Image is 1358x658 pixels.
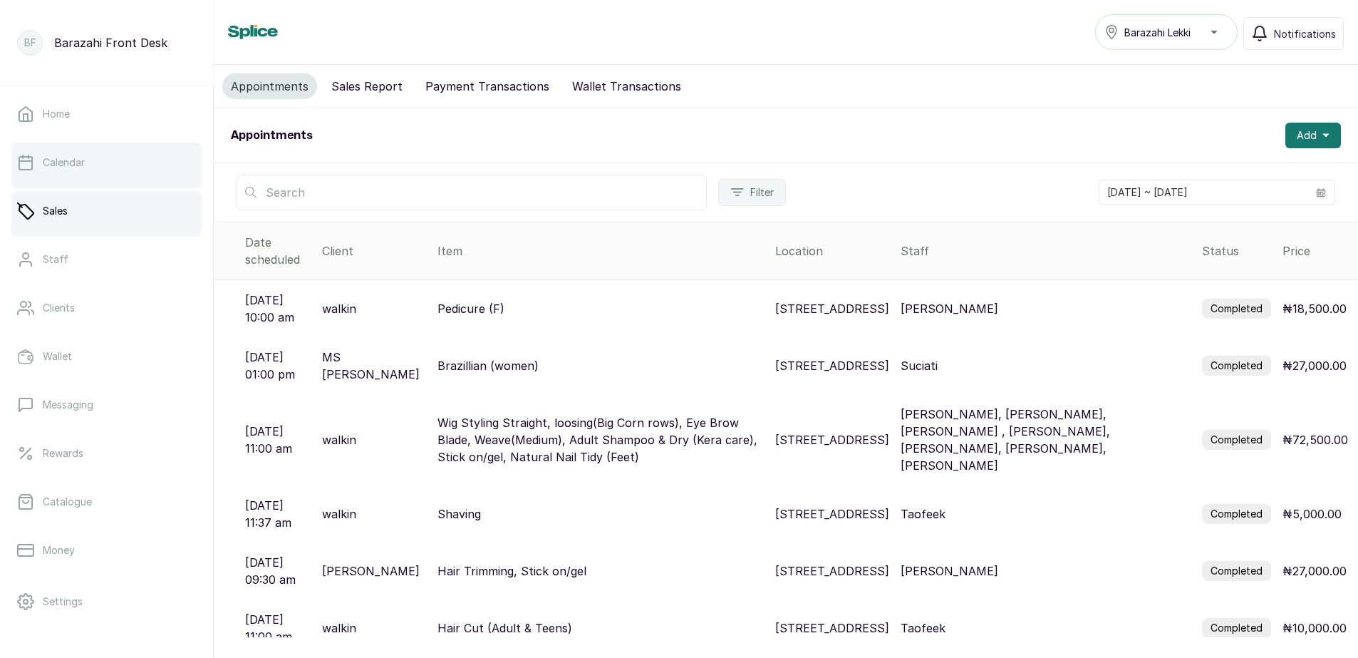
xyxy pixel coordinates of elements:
p: [PERSON_NAME] [322,562,420,580]
div: Item [437,242,764,259]
p: BF [24,36,36,50]
a: Catalogue [11,482,202,522]
p: Shaving [437,505,481,523]
p: ₦27,000.00 [1282,562,1347,580]
button: Barazahi Lekki [1095,14,1238,50]
p: walkin [322,620,356,637]
p: ₦27,000.00 [1282,357,1347,374]
p: [PERSON_NAME] [901,562,998,580]
p: Clients [43,301,75,315]
p: ₦10,000.00 [1282,620,1347,637]
p: [STREET_ADDRESS] [775,300,889,317]
p: ₦5,000.00 [1282,505,1342,523]
p: Messaging [43,398,93,412]
p: [PERSON_NAME], [PERSON_NAME], [PERSON_NAME] , [PERSON_NAME], [PERSON_NAME], [PERSON_NAME], [PERSO... [901,406,1191,474]
a: Money [11,530,202,570]
p: Catalogue [43,495,92,509]
div: Client [322,242,426,259]
label: Completed [1202,561,1271,581]
h1: Appointments [231,127,313,144]
button: Filter [718,179,786,206]
a: Home [11,94,202,134]
a: Messaging [11,385,202,425]
p: [DATE] 01:00 pm [245,349,311,383]
p: MS [PERSON_NAME] [322,349,426,383]
button: Payment Transactions [417,73,558,99]
label: Completed [1202,618,1271,638]
p: [DATE] 11:37 am [245,497,311,531]
a: Staff [11,240,202,279]
button: Add [1285,123,1341,148]
p: Wallet [43,349,72,364]
a: Sales [11,191,202,231]
a: Clients [11,288,202,328]
input: Select date [1099,180,1307,205]
a: Calendar [11,143,202,183]
p: Hair Cut (Adult & Teens) [437,620,572,637]
p: walkin [322,431,356,448]
p: Wig Styling Straight, loosing(Big Corn rows), Eye Brow Blade, Weave(Medium), Adult Shampoo & Dry ... [437,414,764,466]
div: Status [1202,242,1271,259]
a: Wallet [11,336,202,376]
button: Notifications [1243,17,1344,50]
p: ₦18,500.00 [1282,300,1347,317]
button: Sales Report [323,73,411,99]
p: [STREET_ADDRESS] [775,431,889,448]
p: Brazillian (women) [437,357,539,374]
p: Sales [43,204,68,218]
p: ₦72,500.00 [1282,431,1348,448]
p: Pedicure (F) [437,300,504,317]
p: Rewards [43,446,83,461]
div: Price [1282,242,1352,259]
label: Completed [1202,430,1271,450]
div: Staff [901,242,1191,259]
p: Taofeek [901,620,945,637]
p: Money [43,543,75,557]
svg: calendar [1316,187,1326,197]
p: Hair Trimming, Stick on/gel [437,562,586,580]
button: Appointments [222,73,317,99]
p: Staff [43,252,68,267]
p: [PERSON_NAME] [901,300,998,317]
p: Taofeek [901,505,945,523]
p: Calendar [43,155,85,170]
p: [STREET_ADDRESS] [775,505,889,523]
p: [DATE] 11:00 am [245,423,311,457]
p: walkin [322,505,356,523]
span: Barazahi Lekki [1124,25,1191,40]
label: Completed [1202,299,1271,319]
label: Completed [1202,356,1271,376]
p: [STREET_ADDRESS] [775,562,889,580]
label: Completed [1202,504,1271,524]
p: [DATE] 11:00 am [245,611,311,645]
button: Wallet Transactions [564,73,690,99]
p: Home [43,107,70,121]
p: Settings [43,595,83,609]
a: Rewards [11,433,202,473]
div: Location [775,242,889,259]
p: [DATE] 10:00 am [245,292,311,326]
input: Search [237,175,707,210]
p: [DATE] 09:30 am [245,554,311,588]
p: Suciati [901,357,938,374]
p: [STREET_ADDRESS] [775,357,889,374]
div: Date scheduled [245,234,311,268]
span: Add [1297,128,1317,143]
span: Filter [750,185,774,200]
p: walkin [322,300,356,317]
p: [STREET_ADDRESS] [775,620,889,637]
span: Notifications [1274,26,1336,41]
a: Settings [11,582,202,622]
p: Barazahi Front Desk [54,34,167,51]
